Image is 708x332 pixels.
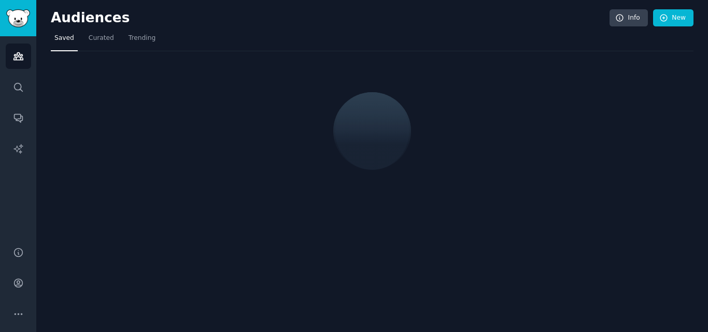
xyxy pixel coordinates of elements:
h2: Audiences [51,10,610,26]
span: Curated [89,34,114,43]
a: Trending [125,30,159,51]
a: New [653,9,693,27]
a: Saved [51,30,78,51]
a: Info [610,9,648,27]
a: Curated [85,30,118,51]
span: Trending [129,34,155,43]
img: GummySearch logo [6,9,30,27]
span: Saved [54,34,74,43]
